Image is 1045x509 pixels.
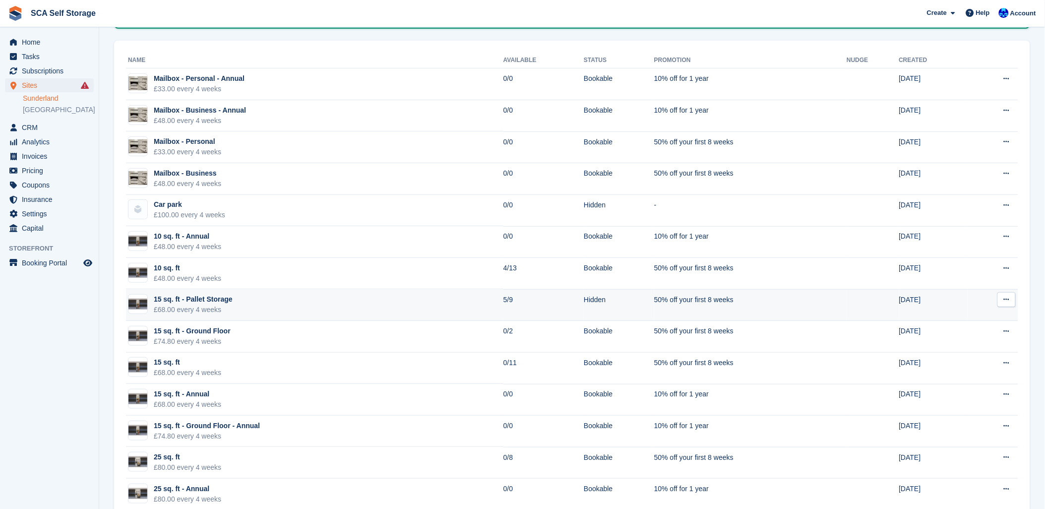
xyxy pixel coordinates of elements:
[899,258,968,290] td: [DATE]
[503,321,584,353] td: 0/2
[847,53,899,68] th: Nudge
[128,330,147,341] img: 15%20SQ.FT.jpg
[22,35,81,49] span: Home
[128,488,147,499] img: 25%20SQ.FT.jpg
[503,384,584,416] td: 0/0
[503,258,584,290] td: 4/13
[154,484,221,494] div: 25 sq. ft - Annual
[5,78,94,92] a: menu
[503,289,584,321] td: 5/9
[584,131,654,163] td: Bookable
[976,8,990,18] span: Help
[128,171,147,186] img: Unknown-4.jpeg
[154,84,245,94] div: £33.00 every 4 weeks
[126,53,503,68] th: Name
[5,221,94,235] a: menu
[154,357,221,368] div: 15 sq. ft
[22,207,81,221] span: Settings
[154,421,260,431] div: 15 sq. ft - Ground Floor - Annual
[22,256,81,270] span: Booking Portal
[128,393,147,404] img: 15%20SQ.FT.jpg
[503,100,584,132] td: 0/0
[128,425,147,436] img: 15%20SQ.FT.jpg
[154,305,233,315] div: £68.00 every 4 weeks
[5,164,94,178] a: menu
[503,353,584,384] td: 0/11
[154,210,225,220] div: £100.00 every 4 weeks
[899,384,968,416] td: [DATE]
[584,447,654,479] td: Bookable
[584,68,654,100] td: Bookable
[81,81,89,89] i: Smart entry sync failures have occurred
[128,267,147,278] img: 15%20SQ.FT.jpg
[22,164,81,178] span: Pricing
[154,73,245,84] div: Mailbox - Personal - Annual
[154,273,221,284] div: £48.00 every 4 weeks
[654,53,847,68] th: Promotion
[128,76,147,91] img: Unknown-4.jpeg
[154,147,221,157] div: £33.00 every 4 weeks
[154,263,221,273] div: 10 sq. ft
[899,68,968,100] td: [DATE]
[23,105,94,115] a: [GEOGRAPHIC_DATA]
[899,53,968,68] th: Created
[654,195,847,227] td: -
[899,447,968,479] td: [DATE]
[899,289,968,321] td: [DATE]
[5,192,94,206] a: menu
[503,68,584,100] td: 0/0
[154,399,221,410] div: £68.00 every 4 weeks
[154,452,221,462] div: 25 sq. ft
[503,226,584,258] td: 0/0
[154,336,231,347] div: £74.80 every 4 weeks
[654,321,847,353] td: 50% off your first 8 weeks
[22,135,81,149] span: Analytics
[23,94,94,103] a: Sunderland
[584,100,654,132] td: Bookable
[27,5,100,21] a: SCA Self Storage
[128,200,147,219] img: blank-unit-type-icon-ffbac7b88ba66c5e286b0e438baccc4b9c83835d4c34f86887a83fc20ec27e7b.svg
[503,416,584,447] td: 0/0
[584,416,654,447] td: Bookable
[503,163,584,195] td: 0/0
[22,50,81,64] span: Tasks
[154,179,221,189] div: £48.00 every 4 weeks
[5,121,94,134] a: menu
[584,258,654,290] td: Bookable
[154,116,246,126] div: £48.00 every 4 weeks
[128,299,147,310] img: 15%20SQ.FT.jpg
[899,321,968,353] td: [DATE]
[5,35,94,49] a: menu
[584,353,654,384] td: Bookable
[503,447,584,479] td: 0/8
[154,242,221,252] div: £48.00 every 4 weeks
[654,384,847,416] td: 10% off for 1 year
[154,199,225,210] div: Car park
[654,163,847,195] td: 50% off your first 8 weeks
[899,131,968,163] td: [DATE]
[654,416,847,447] td: 10% off for 1 year
[503,53,584,68] th: Available
[22,178,81,192] span: Coupons
[8,6,23,21] img: stora-icon-8386f47178a22dfd0bd8f6a31ec36ba5ce8667c1dd55bd0f319d3a0aa187defe.svg
[82,257,94,269] a: Preview store
[154,105,246,116] div: Mailbox - Business - Annual
[5,50,94,64] a: menu
[654,68,847,100] td: 10% off for 1 year
[128,362,147,373] img: 15%20SQ.FT.jpg
[22,64,81,78] span: Subscriptions
[654,100,847,132] td: 10% off for 1 year
[5,178,94,192] a: menu
[899,195,968,227] td: [DATE]
[503,131,584,163] td: 0/0
[654,131,847,163] td: 50% off your first 8 weeks
[154,231,221,242] div: 10 sq. ft - Annual
[584,384,654,416] td: Bookable
[154,294,233,305] div: 15 sq. ft - Pallet Storage
[899,100,968,132] td: [DATE]
[154,494,221,505] div: £80.00 every 4 weeks
[22,121,81,134] span: CRM
[584,53,654,68] th: Status
[128,108,147,122] img: Unknown-4.jpeg
[5,135,94,149] a: menu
